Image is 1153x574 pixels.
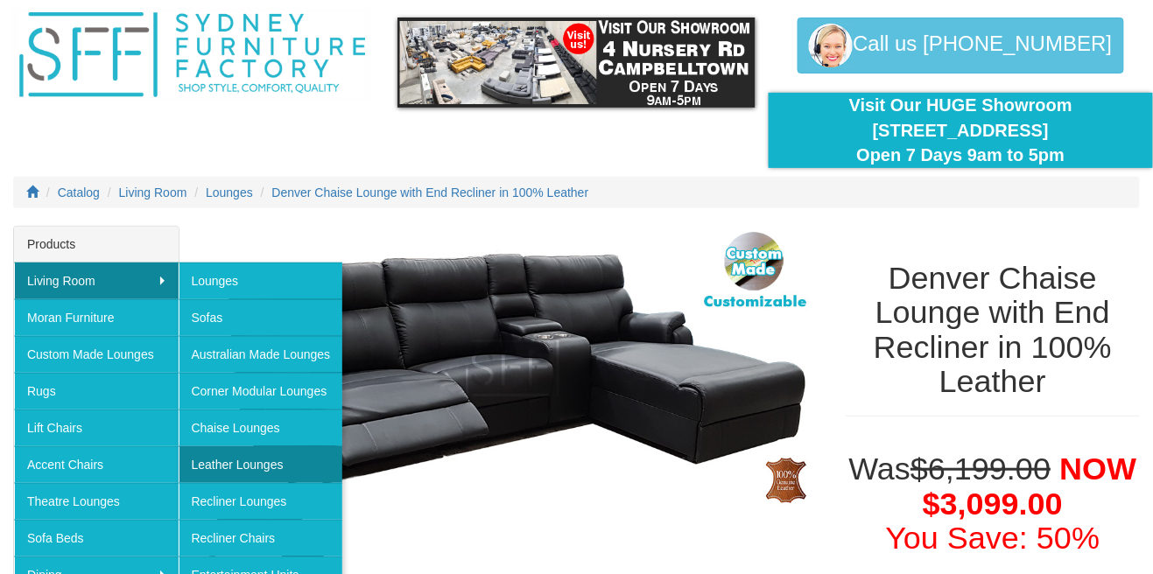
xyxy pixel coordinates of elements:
a: Corner Modular Lounges [179,373,343,409]
a: Recliner Chairs [179,520,343,556]
a: Accent Chairs [14,446,179,483]
a: Recliner Lounges [179,483,343,520]
span: NOW $3,099.00 [923,451,1137,521]
h1: Denver Chaise Lounge with End Recliner in 100% Leather [846,261,1140,399]
a: Rugs [14,373,179,409]
a: Chaise Lounges [179,409,343,446]
div: Visit Our HUGE Showroom [STREET_ADDRESS] Open 7 Days 9am to 5pm [782,93,1140,168]
img: Sydney Furniture Factory [13,9,371,101]
a: Moran Furniture [14,299,179,336]
del: $6,199.00 [910,451,1051,486]
h1: Was [846,451,1140,556]
a: Living Room [119,185,187,199]
a: Custom Made Lounges [14,336,179,373]
font: You Save: 50% [886,520,1100,556]
a: Lift Chairs [14,409,179,446]
a: Sofa Beds [14,520,179,556]
a: Denver Chaise Lounge with End Recliner in 100% Leather [272,185,589,199]
a: Australian Made Lounges [179,336,343,373]
a: Leather Lounges [179,446,343,483]
a: Catalog [58,185,100,199]
a: Lounges [179,262,343,299]
a: Sofas [179,299,343,336]
a: Theatre Lounges [14,483,179,520]
a: Living Room [14,262,179,299]
a: Lounges [206,185,253,199]
img: showroom.gif [397,17,756,108]
div: Products [14,227,179,262]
